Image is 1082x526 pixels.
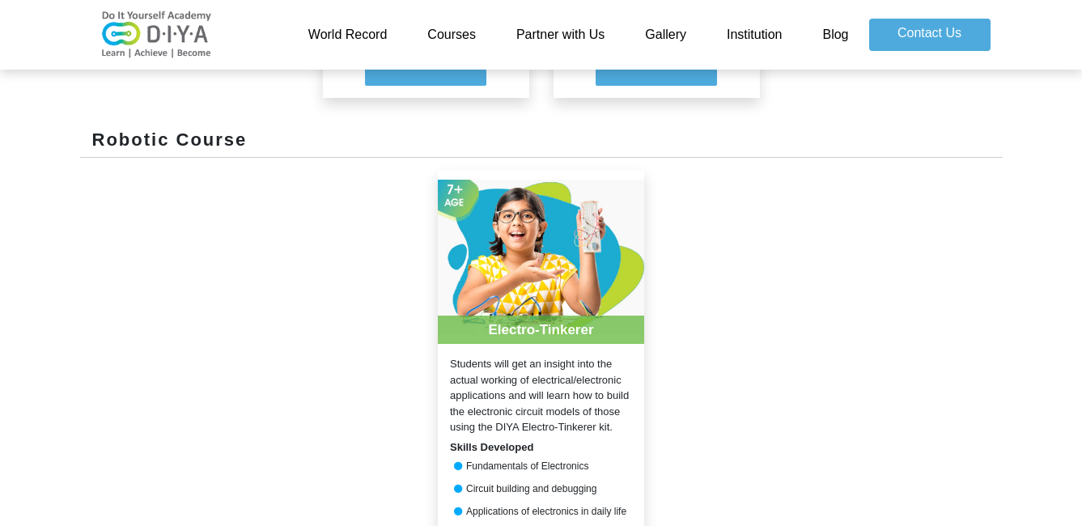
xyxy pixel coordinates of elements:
[438,504,644,519] div: Applications of electronics in daily life
[407,19,496,51] a: Courses
[438,439,644,456] div: Skills Developed
[92,11,222,59] img: logo-v2.png
[802,19,868,51] a: Blog
[80,126,1003,158] div: Robotic Course
[438,481,644,496] div: Circuit building and debugging
[395,58,456,72] span: Know More
[438,356,644,435] div: Students will get an insight into the actual working of electrical/electronic applications and wi...
[706,19,802,51] a: Institution
[626,58,687,72] span: Know More
[438,459,644,473] div: Fundamentals of Electronics
[438,316,644,345] div: Electro-Tinkerer
[438,170,644,344] img: product-20210729104519.jpg
[869,19,991,51] a: Contact Us
[625,19,706,51] a: Gallery
[288,19,408,51] a: World Record
[496,19,625,51] a: Partner with Us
